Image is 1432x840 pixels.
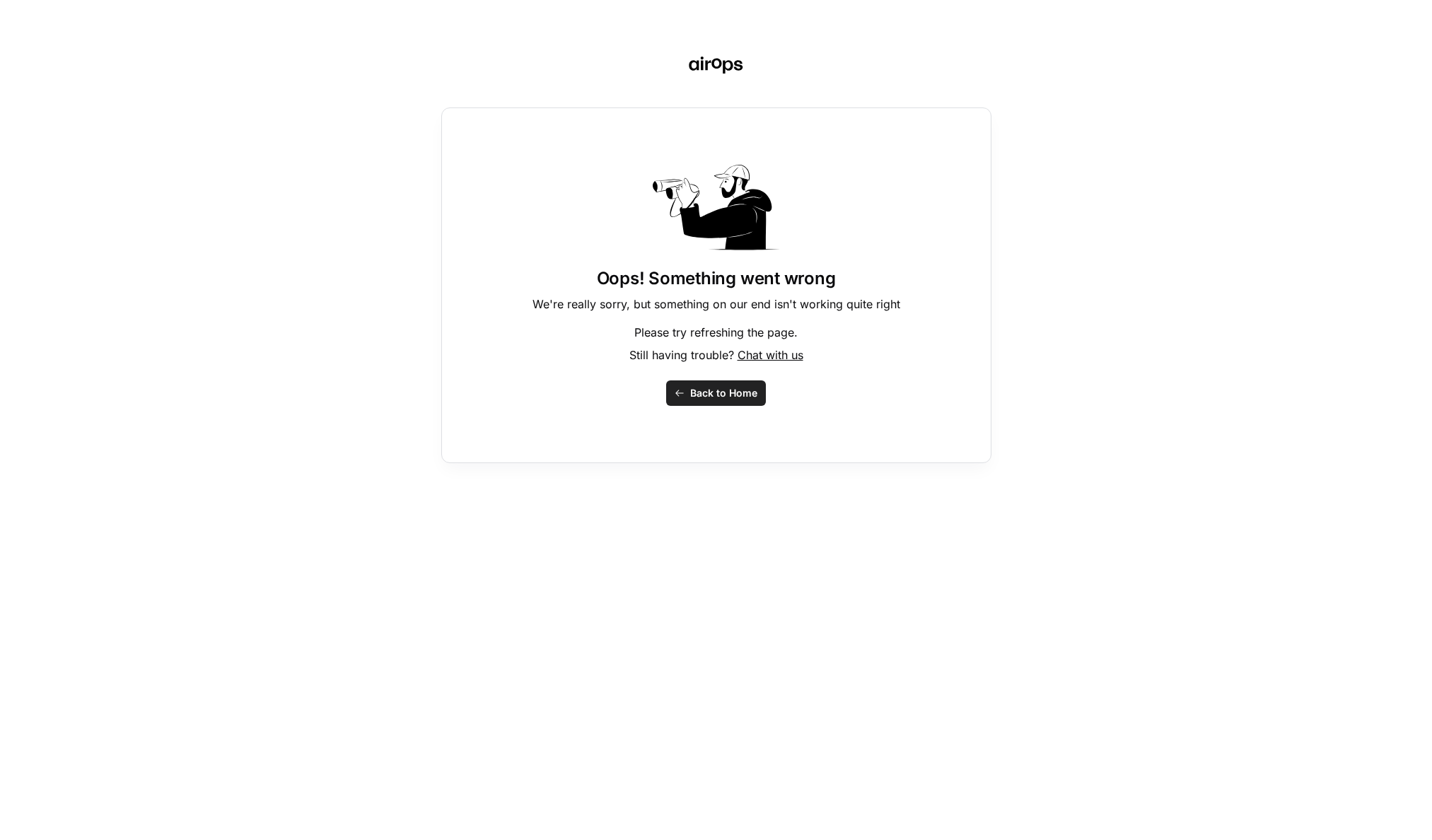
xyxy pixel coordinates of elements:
p: We're really sorry, but something on our end isn't working quite right [532,296,900,313]
p: Please try refreshing the page. [634,324,798,341]
p: Still having trouble? [629,346,803,363]
span: Chat with us [738,348,803,362]
button: Back to Home [666,380,766,406]
h1: Oops! Something went wrong [597,267,836,290]
span: Back to Home [690,386,757,400]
